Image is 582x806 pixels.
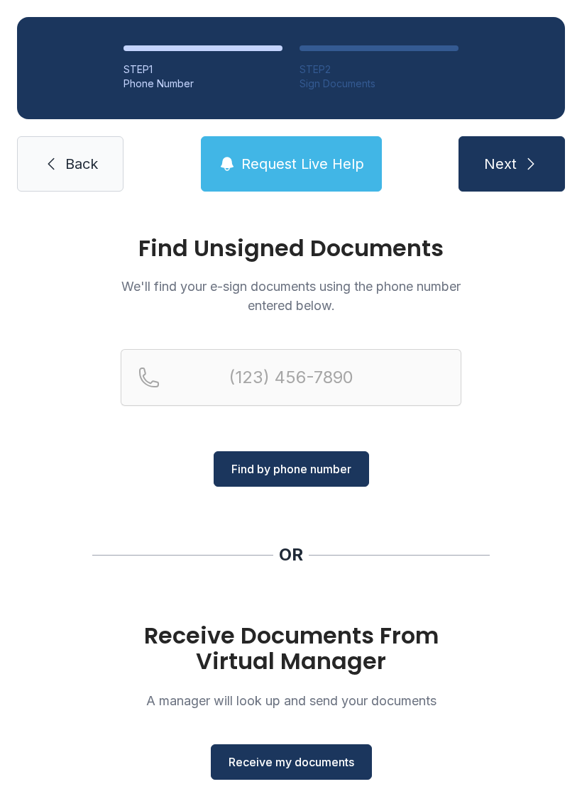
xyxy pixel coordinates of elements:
[121,237,461,260] h1: Find Unsigned Documents
[279,543,303,566] div: OR
[121,623,461,674] h1: Receive Documents From Virtual Manager
[121,691,461,710] p: A manager will look up and send your documents
[231,460,351,477] span: Find by phone number
[241,154,364,174] span: Request Live Help
[65,154,98,174] span: Back
[300,77,459,91] div: Sign Documents
[229,753,354,771] span: Receive my documents
[121,349,461,406] input: Reservation phone number
[123,62,282,77] div: STEP 1
[300,62,459,77] div: STEP 2
[123,77,282,91] div: Phone Number
[121,277,461,315] p: We'll find your e-sign documents using the phone number entered below.
[484,154,517,174] span: Next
